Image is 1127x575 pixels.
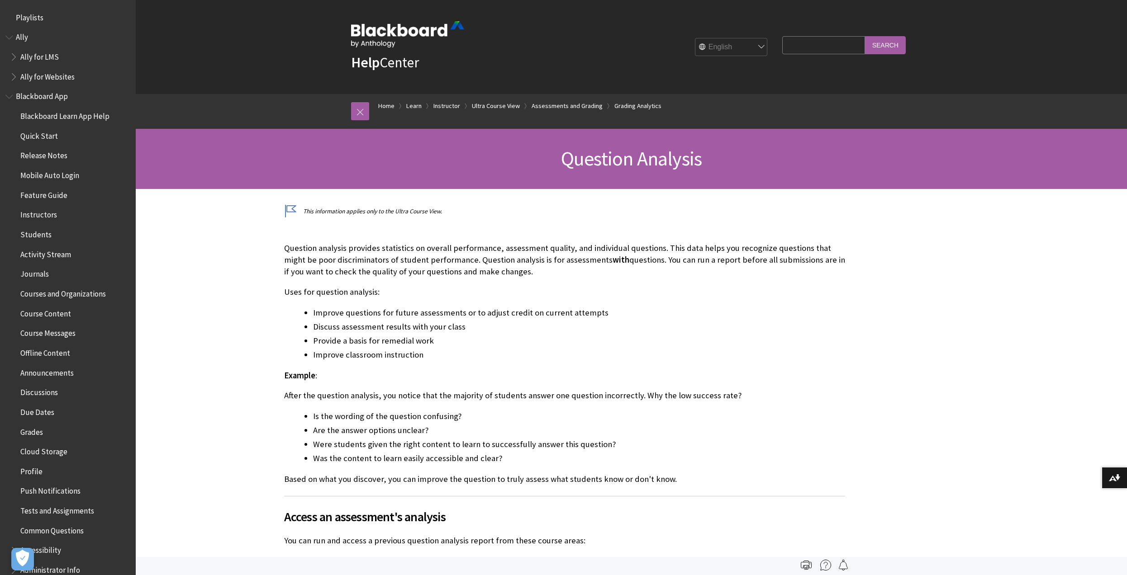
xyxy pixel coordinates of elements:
[378,100,395,112] a: Home
[406,100,422,112] a: Learn
[433,100,460,112] a: Instructor
[5,30,130,85] nav: Book outline for Anthology Ally Help
[284,535,845,547] p: You can run and access a previous question analysis report from these course areas:
[20,503,94,515] span: Tests and Assignments
[16,30,28,42] span: Ally
[820,560,831,570] img: More help
[20,108,109,121] span: Blackboard Learn App Help
[561,146,702,171] span: Question Analysis
[20,49,59,61] span: Ally for LMS
[284,473,845,485] p: Based on what you discover, you can improve the question to truly assess what students know or do...
[20,345,70,358] span: Offline Content
[351,53,380,71] strong: Help
[695,38,768,57] select: Site Language Selector
[313,424,845,437] li: Are the answer options unclear?
[614,100,661,112] a: Grading Analytics
[16,10,43,22] span: Playlists
[284,507,845,526] span: Access an assessment's analysis
[351,53,419,71] a: HelpCenter
[20,247,71,259] span: Activity Stream
[20,385,58,397] span: Discussions
[313,335,845,347] li: Provide a basis for remedial work
[11,548,34,570] button: Open Preferences
[838,560,849,570] img: Follow this page
[313,349,845,361] li: Improve classroom instruction
[20,286,106,298] span: Courses and Organizations
[313,438,845,451] li: Were students given the right content to learn to successfully answer this question?
[313,306,845,319] li: Improve questions for future assessments or to adjust credit on current attempts
[20,188,67,200] span: Feature Guide
[20,484,81,496] span: Push Notifications
[313,320,845,333] li: Discuss assessment results with your class
[20,543,61,555] span: Accessibility
[20,424,43,437] span: Grades
[313,556,367,566] span: Course Content
[20,148,67,160] span: Release Notes
[20,69,75,81] span: Ally for Websites
[284,242,845,278] p: Question analysis provides statistics on overall performance, assessment quality, and individual ...
[20,464,43,476] span: Profile
[20,267,49,279] span: Journals
[20,326,76,338] span: Course Messages
[20,444,67,456] span: Cloud Storage
[801,560,812,570] img: Print
[284,390,845,401] p: After the question analysis, you notice that the majority of students answer one question incorre...
[20,227,52,239] span: Students
[313,452,845,465] li: Was the content to learn easily accessible and clear?
[20,562,80,575] span: Administrator Info
[284,370,315,381] span: Example
[20,306,71,318] span: Course Content
[613,255,629,265] span: with
[20,365,74,377] span: Announcements
[472,100,520,112] a: Ultra Course View
[20,128,58,141] span: Quick Start
[16,89,68,101] span: Blackboard App
[865,36,906,54] input: Search
[20,168,79,180] span: Mobile Auto Login
[20,207,57,220] span: Instructors
[284,286,845,298] p: Uses for question analysis:
[284,207,845,216] p: This information applies only to the Ultra Course View.
[313,410,845,423] li: Is the wording of the question confusing?
[5,10,130,25] nav: Book outline for Playlists
[351,21,464,47] img: Blackboard by Anthology
[532,100,603,112] a: Assessments and Grading
[313,555,845,568] li: page > assessment's menu
[284,370,845,382] p: :
[20,405,54,417] span: Due Dates
[20,523,84,535] span: Common Questions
